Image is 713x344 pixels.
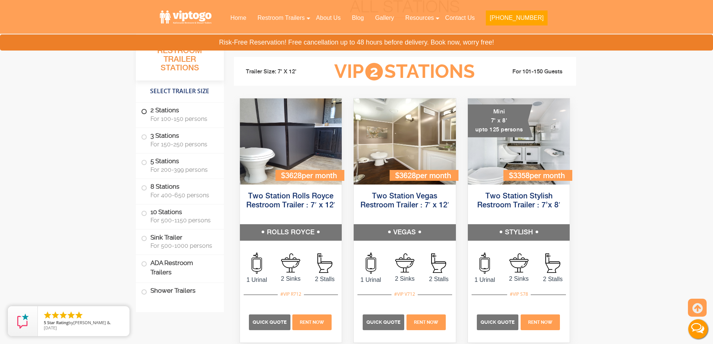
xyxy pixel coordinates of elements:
[150,217,215,224] span: For 500-1150 persons
[545,253,560,273] img: an icon of Stall
[480,10,553,30] a: [PHONE_NUMBER]
[431,253,446,273] img: an icon of Stall
[536,275,570,284] span: 2 Stalls
[47,320,68,325] span: Star Rating
[502,274,536,283] span: 2 Sinks
[507,289,531,299] div: #VIP S78
[67,311,76,320] li: 
[302,172,337,180] span: per month
[44,320,124,326] span: by
[150,115,215,122] span: For 100-150 persons
[275,170,344,181] div: $3628
[416,172,451,180] span: per month
[439,10,480,26] a: Contact Us
[530,172,565,180] span: per month
[479,253,490,274] img: an icon of urinal
[252,253,262,274] img: an icon of urinal
[366,253,376,274] img: an icon of urinal
[300,320,324,325] span: Rent Now
[141,204,219,228] label: 10 Stations
[292,319,333,325] a: Rent Now
[278,289,304,299] div: #VIP R712
[369,10,400,26] a: Gallery
[141,283,219,299] label: Shower Trailers
[136,84,224,98] h4: Select Trailer Size
[225,10,252,26] a: Home
[388,274,422,283] span: 2 Sinks
[240,275,274,284] span: 1 Urinal
[252,10,310,26] a: Restroom Trailers
[51,311,60,320] li: 
[274,274,308,283] span: 2 Sinks
[43,311,52,320] li: 
[422,275,456,284] span: 2 Stalls
[141,128,219,151] label: 3 Stations
[354,224,456,241] h5: VEGAS
[240,224,342,241] h5: ROLLS ROYCE
[354,98,456,185] img: Side view of two station restroom trailer with separate doors for males and females
[59,311,68,320] li: 
[360,192,449,209] a: Two Station Vegas Restroom Trailer : 7′ x 12′
[44,325,57,331] span: [DATE]
[395,253,414,273] img: an icon of sink
[150,141,215,148] span: For 150-250 persons
[253,319,287,325] span: Quick Quote
[73,320,111,325] span: [PERSON_NAME] &.
[249,319,292,325] a: Quick Quote
[141,153,219,177] label: 5 Stations
[281,253,300,273] img: an icon of sink
[240,98,342,185] img: Side view of two station restroom trailer with separate doors for males and females
[487,67,571,76] li: For 101-150 Guests
[365,63,383,80] span: 2
[468,275,502,284] span: 1 Urinal
[363,319,405,325] a: Quick Quote
[391,289,418,299] div: #VIP V712
[246,192,335,209] a: Two Station Rolls Royce Restroom Trailer : 7′ x 12′
[74,311,83,320] li: 
[141,103,219,126] label: 2 Stations
[405,319,447,325] a: Rent Now
[323,61,487,82] h3: VIP Stations
[317,253,332,273] img: an icon of Stall
[150,166,215,173] span: For 200-399 persons
[136,36,224,80] h3: All Portable Restroom Trailer Stations
[44,320,46,325] span: 5
[468,104,533,137] div: Mini 7' x 8' upto 125 persons
[683,314,713,344] button: Live Chat
[239,61,323,83] li: Trailer Size: 7' X 12'
[519,319,561,325] a: Rent Now
[141,229,219,253] label: Sink Trailer
[366,319,400,325] span: Quick Quote
[528,320,552,325] span: Rent Now
[468,98,570,185] img: A mini restroom trailer with two separate stations and separate doors for males and females
[141,179,219,202] label: 8 Stations
[310,10,346,26] a: About Us
[15,314,30,329] img: Review Rating
[354,275,388,284] span: 1 Urinal
[477,192,560,209] a: Two Station Stylish Restroom Trailer : 7’x 8′
[390,170,458,181] div: $3628
[400,10,439,26] a: Resources
[486,10,547,25] button: [PHONE_NUMBER]
[477,319,519,325] a: Quick Quote
[150,192,215,199] span: For 400-650 persons
[414,320,438,325] span: Rent Now
[141,255,219,280] label: ADA Restroom Trailers
[503,170,572,181] div: $3358
[481,319,515,325] span: Quick Quote
[308,275,342,284] span: 2 Stalls
[150,242,215,249] span: For 500-1000 persons
[468,224,570,241] h5: STYLISH
[509,253,528,273] img: an icon of sink
[346,10,369,26] a: Blog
